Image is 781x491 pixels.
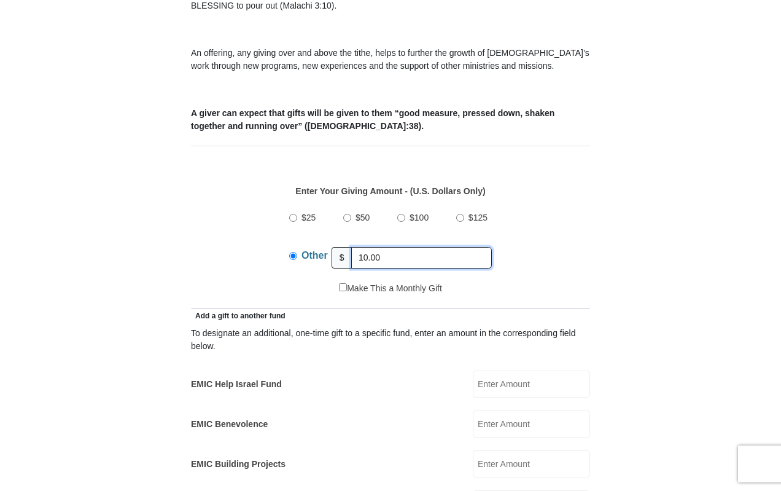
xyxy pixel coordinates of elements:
[410,213,429,222] span: $100
[191,378,282,391] label: EMIC Help Israel Fund
[473,410,590,438] input: Enter Amount
[332,247,352,269] span: $
[301,213,316,222] span: $25
[351,247,492,269] input: Other Amount
[473,371,590,398] input: Enter Amount
[191,312,286,320] span: Add a gift to another fund
[301,250,328,261] span: Other
[191,327,590,353] div: To designate an additional, one-time gift to a specific fund, enter an amount in the correspondin...
[468,213,488,222] span: $125
[356,213,370,222] span: $50
[339,283,347,291] input: Make This a Monthly Gift
[295,186,485,196] strong: Enter Your Giving Amount - (U.S. Dollars Only)
[191,458,286,471] label: EMIC Building Projects
[473,450,590,477] input: Enter Amount
[191,47,590,73] p: An offering, any giving over and above the tithe, helps to further the growth of [DEMOGRAPHIC_DAT...
[191,108,554,131] b: A giver can expect that gifts will be given to them “good measure, pressed down, shaken together ...
[339,282,442,295] label: Make This a Monthly Gift
[191,418,268,431] label: EMIC Benevolence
